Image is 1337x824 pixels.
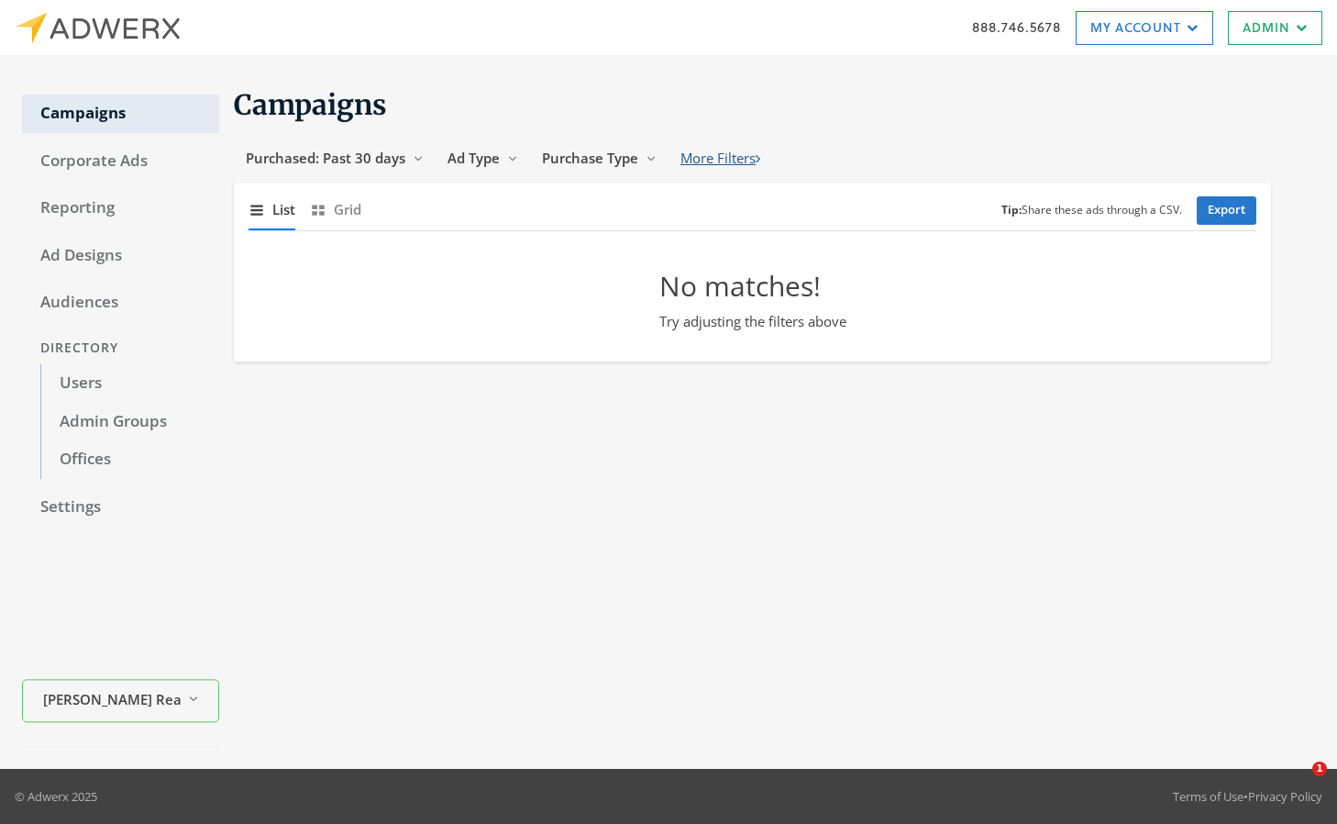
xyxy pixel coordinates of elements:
[1197,196,1256,225] a: Export
[246,149,405,167] span: Purchased: Past 30 days
[43,689,181,710] span: [PERSON_NAME] Realty
[1173,788,1243,805] a: Terms of Use
[22,284,219,322] a: Audiences
[22,95,219,133] a: Campaigns
[448,149,500,167] span: Ad Type
[40,364,219,403] a: Users
[1248,788,1322,805] a: Privacy Policy
[659,311,846,332] p: Try adjusting the filters above
[1001,202,1022,217] b: Tip:
[272,199,295,220] span: List
[234,87,387,122] span: Campaigns
[1275,762,1319,806] iframe: Intercom live chat
[15,787,97,806] p: © Adwerx 2025
[530,141,668,175] button: Purchase Type
[22,237,219,275] a: Ad Designs
[668,141,772,175] button: More Filters
[436,141,530,175] button: Ad Type
[1173,787,1322,806] div: •
[1076,11,1213,45] a: My Account
[1001,202,1182,219] small: Share these ads through a CSV.
[40,403,219,441] a: Admin Groups
[22,331,219,365] div: Directory
[22,142,219,181] a: Corporate Ads
[542,149,638,167] span: Purchase Type
[22,488,219,527] a: Settings
[249,190,295,229] button: List
[310,190,361,229] button: Grid
[22,680,219,723] button: [PERSON_NAME] Realty
[334,199,361,220] span: Grid
[972,17,1061,37] a: 888.746.5678
[234,141,436,175] button: Purchased: Past 30 days
[40,440,219,479] a: Offices
[1228,11,1322,45] a: Admin
[22,189,219,228] a: Reporting
[1312,762,1327,776] span: 1
[15,12,180,44] img: Adwerx
[659,268,846,304] h2: No matches!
